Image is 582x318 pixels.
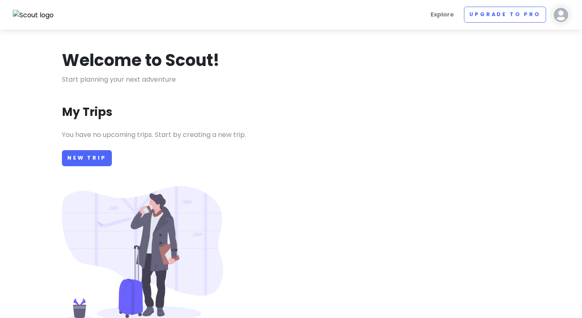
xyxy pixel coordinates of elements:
p: Start planning your next adventure [62,74,520,85]
img: User profile [553,7,569,23]
h3: My Trips [62,105,112,120]
a: Explore [427,7,457,23]
h1: Welcome to Scout! [62,49,220,71]
a: Upgrade to Pro [464,7,546,23]
img: Scout logo [13,10,54,21]
a: New Trip [62,150,112,166]
p: You have no upcoming trips. Start by creating a new trip. [62,130,520,140]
